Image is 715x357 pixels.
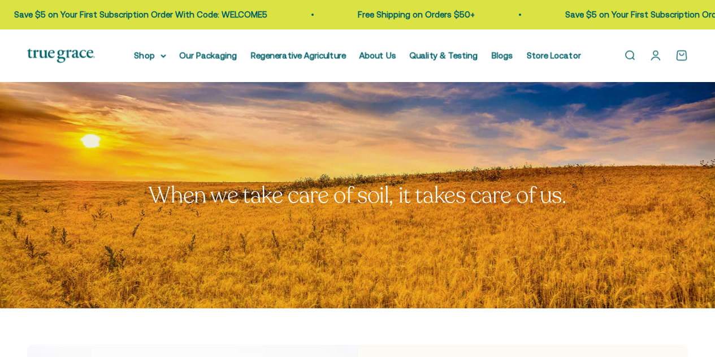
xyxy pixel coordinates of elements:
[527,50,581,60] a: Store Locator
[180,50,237,60] a: Our Packaging
[251,50,346,60] a: Regenerative Agriculture
[410,50,478,60] a: Quality & Testing
[149,180,566,210] split-lines: When we take care of soil, it takes care of us.
[357,10,474,19] a: Free Shipping on Orders $50+
[135,49,166,62] summary: Shop
[492,50,513,60] a: Blogs
[13,8,266,21] p: Save $5 on Your First Subscription Order With Code: WELCOME5
[359,50,396,60] a: About Us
